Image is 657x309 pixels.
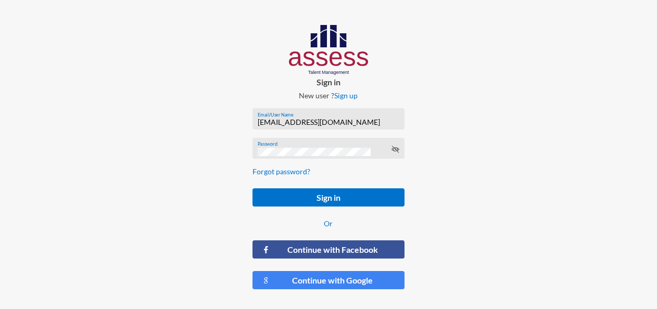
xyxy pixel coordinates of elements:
a: Sign up [334,91,358,100]
button: Continue with Google [252,271,405,289]
button: Continue with Facebook [252,240,405,259]
button: Sign in [252,188,405,207]
p: Or [252,219,405,228]
p: New user ? [244,91,413,100]
img: AssessLogoo.svg [289,25,369,75]
p: Sign in [244,77,413,87]
input: Email/User Name [258,118,399,126]
a: Forgot password? [252,167,310,176]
